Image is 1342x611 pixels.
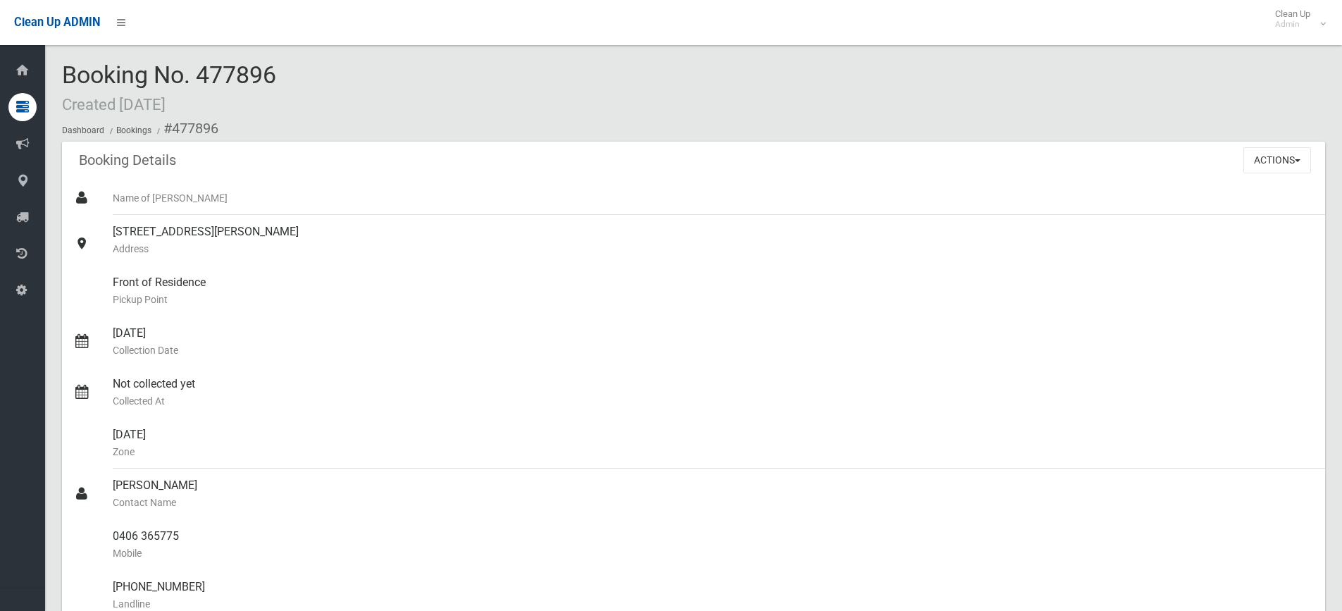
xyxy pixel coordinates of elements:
[113,215,1314,266] div: [STREET_ADDRESS][PERSON_NAME]
[113,418,1314,469] div: [DATE]
[62,147,193,174] header: Booking Details
[62,95,166,113] small: Created [DATE]
[1275,19,1310,30] small: Admin
[113,291,1314,308] small: Pickup Point
[113,469,1314,519] div: [PERSON_NAME]
[113,519,1314,570] div: 0406 365775
[113,443,1314,460] small: Zone
[154,116,218,142] li: #477896
[1268,8,1324,30] span: Clean Up
[62,61,276,116] span: Booking No. 477896
[113,190,1314,206] small: Name of [PERSON_NAME]
[62,125,104,135] a: Dashboard
[113,367,1314,418] div: Not collected yet
[113,240,1314,257] small: Address
[113,494,1314,511] small: Contact Name
[116,125,151,135] a: Bookings
[113,342,1314,359] small: Collection Date
[14,16,100,29] span: Clean Up ADMIN
[113,316,1314,367] div: [DATE]
[113,266,1314,316] div: Front of Residence
[113,545,1314,562] small: Mobile
[113,393,1314,409] small: Collected At
[1243,147,1311,173] button: Actions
